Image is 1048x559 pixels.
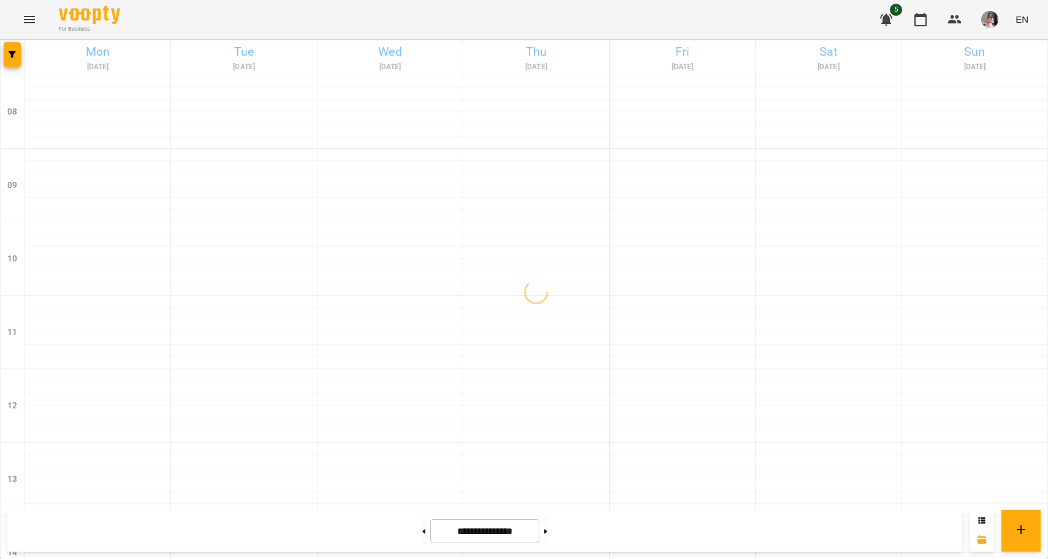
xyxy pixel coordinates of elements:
[7,399,17,413] h6: 12
[904,61,1046,73] h6: [DATE]
[15,5,44,34] button: Menu
[981,11,998,28] img: b3d641f4c4777ccbd52dfabb287f3e8a.jpg
[465,61,607,73] h6: [DATE]
[27,42,169,61] h6: Mon
[612,61,753,73] h6: [DATE]
[904,42,1046,61] h6: Sun
[59,25,120,33] span: For Business
[319,42,461,61] h6: Wed
[59,6,120,24] img: Voopty Logo
[1016,13,1028,26] span: EN
[319,61,461,73] h6: [DATE]
[465,42,607,61] h6: Thu
[7,105,17,119] h6: 08
[758,61,899,73] h6: [DATE]
[173,42,314,61] h6: Tue
[1011,8,1033,31] button: EN
[612,42,753,61] h6: Fri
[27,61,169,73] h6: [DATE]
[758,42,899,61] h6: Sat
[7,179,17,192] h6: 09
[7,326,17,339] h6: 11
[173,61,314,73] h6: [DATE]
[890,4,902,16] span: 5
[7,252,17,266] h6: 10
[7,473,17,486] h6: 13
